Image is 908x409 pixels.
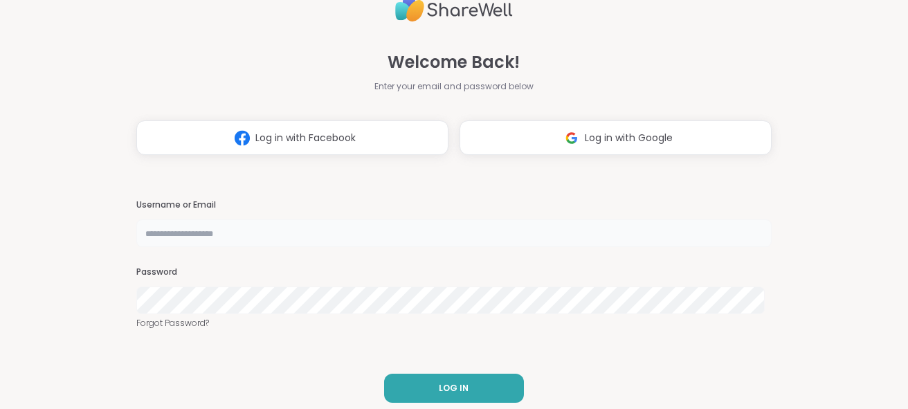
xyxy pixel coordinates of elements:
[388,50,520,75] span: Welcome Back!
[384,374,524,403] button: LOG IN
[585,131,673,145] span: Log in with Google
[374,80,534,93] span: Enter your email and password below
[229,125,255,151] img: ShareWell Logomark
[136,120,448,155] button: Log in with Facebook
[136,317,772,329] a: Forgot Password?
[136,266,772,278] h3: Password
[255,131,356,145] span: Log in with Facebook
[559,125,585,151] img: ShareWell Logomark
[460,120,772,155] button: Log in with Google
[439,382,469,394] span: LOG IN
[136,199,772,211] h3: Username or Email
